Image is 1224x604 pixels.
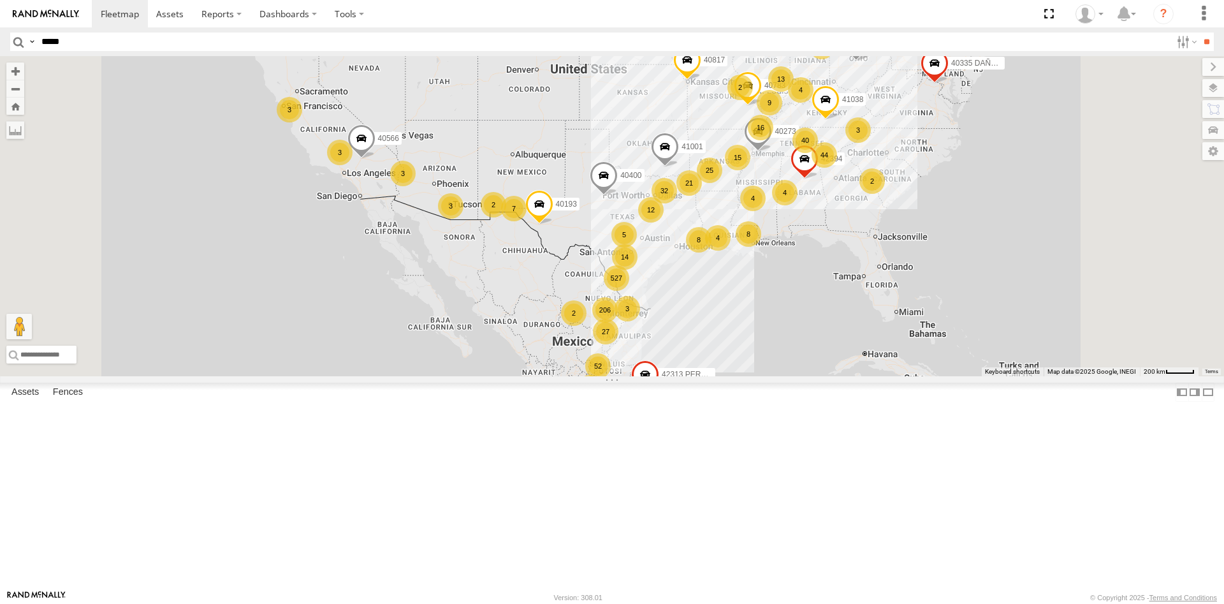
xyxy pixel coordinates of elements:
span: 41001 [681,143,703,152]
div: 52 [585,353,611,379]
div: 12 [638,197,664,223]
span: 40335 DAÑADO [951,59,1007,68]
div: 5 [611,222,637,247]
button: Map Scale: 200 km per 42 pixels [1140,367,1198,376]
div: 14 [612,244,637,270]
label: Search Filter Options [1172,33,1199,51]
div: 2 [561,300,586,326]
span: 41038 [842,95,863,104]
div: 4 [705,225,731,251]
label: Fences [47,383,89,401]
div: 25 [697,158,722,183]
div: 8 [686,227,711,253]
a: Visit our Website [7,591,66,604]
div: 2 [727,75,753,100]
div: 3 [327,140,353,165]
button: Drag Pegman onto the map to open Street View [6,314,32,339]
div: Juan Lopez [1071,4,1108,24]
a: Terms and Conditions [1149,594,1217,601]
span: Map data ©2025 Google, INEGI [1047,368,1136,375]
div: 15 [725,145,750,170]
div: 4 [740,186,766,211]
div: 206 [592,297,618,323]
div: 527 [604,265,629,291]
div: 4 [772,180,798,205]
div: 13 [768,66,794,92]
div: 3 [615,296,640,321]
button: Zoom Home [6,98,24,115]
span: 40817 [704,56,725,65]
div: 2 [481,192,506,217]
div: 32 [652,178,677,203]
div: 3 [390,161,416,186]
label: Search Query [27,33,37,51]
div: 7 [501,196,527,221]
div: 4 [788,77,813,103]
div: 2 [859,168,885,194]
label: Dock Summary Table to the Left [1176,383,1188,401]
div: 3 [845,117,871,143]
div: 165 [577,375,602,401]
a: Terms (opens in new tab) [1205,369,1218,374]
div: 44 [812,142,837,168]
span: 40400 [620,171,641,180]
label: Assets [5,383,45,401]
div: 40 [792,128,818,153]
span: 40193 [556,200,577,209]
img: rand-logo.svg [13,10,79,18]
button: Keyboard shortcuts [985,367,1040,376]
label: Dock Summary Table to the Right [1188,383,1201,401]
div: Version: 308.01 [554,594,602,601]
span: 40566 [378,134,399,143]
div: 8 [736,221,761,247]
div: 9 [757,90,782,115]
label: Hide Summary Table [1202,383,1214,401]
button: Zoom out [6,80,24,98]
span: 40783 [764,81,785,90]
div: © Copyright 2025 - [1090,594,1217,601]
div: 21 [676,170,702,196]
span: 40273 [775,128,796,136]
div: 3 [438,193,463,219]
div: 27 [593,319,618,344]
div: 3 [277,97,302,122]
button: Zoom in [6,63,24,80]
span: 42313 PERDIDO [662,370,720,379]
label: Measure [6,121,24,139]
label: Map Settings [1202,142,1224,160]
div: 16 [748,115,773,140]
span: 200 km [1144,368,1165,375]
i: ? [1153,4,1174,24]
